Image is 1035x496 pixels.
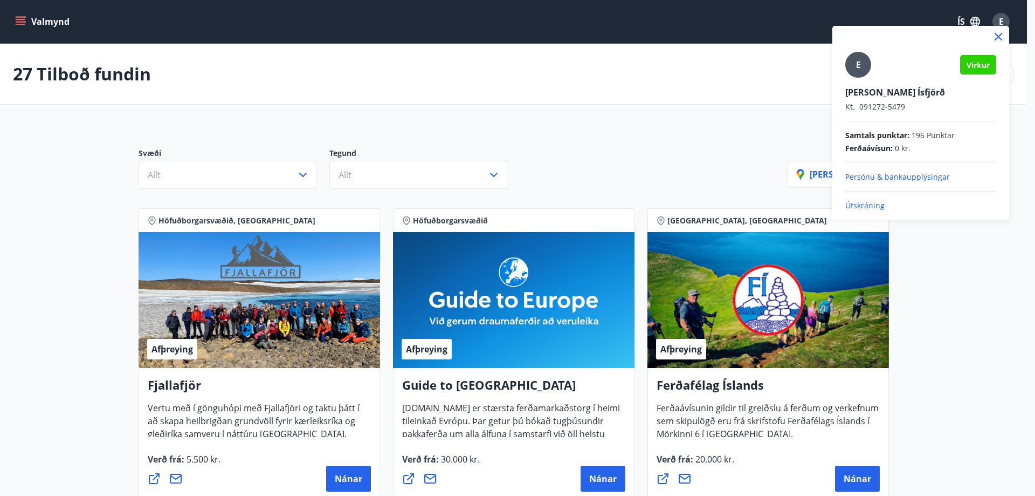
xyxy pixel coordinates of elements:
span: Ferðaávísun : [845,143,893,154]
span: 0 kr. [895,143,910,154]
span: 196 Punktar [912,130,955,141]
span: Samtals punktar : [845,130,909,141]
span: E [856,59,861,71]
span: Virkur [967,60,990,70]
p: 091272-5479 [845,101,996,112]
p: Útskráning [845,200,996,211]
p: [PERSON_NAME] Ísfjörð [845,86,996,98]
p: Persónu & bankaupplýsingar [845,172,996,182]
span: Kt. [845,101,855,112]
